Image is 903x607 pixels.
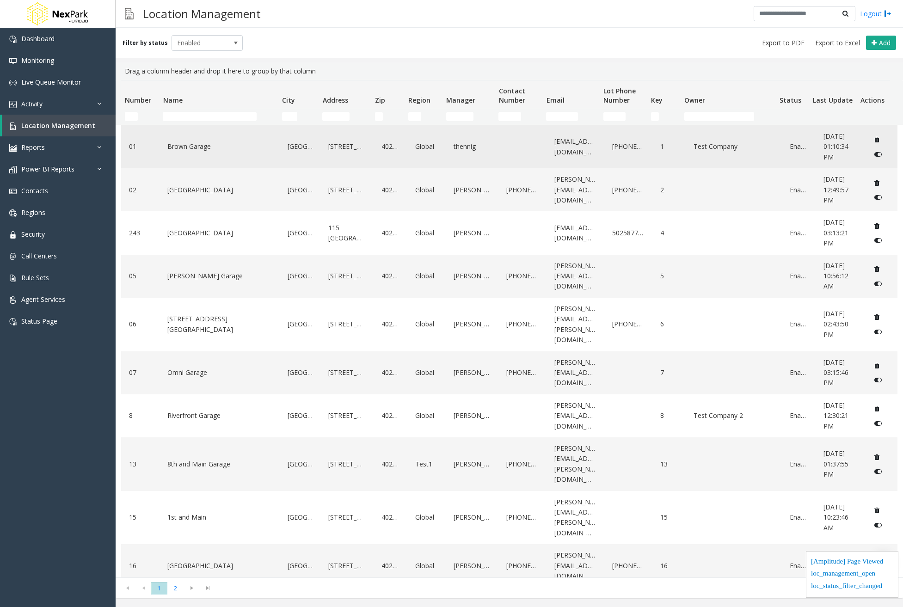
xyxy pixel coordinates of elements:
[869,373,886,387] button: Disable
[123,39,168,47] label: Filter by status
[504,183,541,197] a: [PHONE_NUMBER]
[823,132,848,161] span: [DATE] 01:10:34 PM
[823,358,848,387] span: [DATE] 03:15:46 PM
[504,558,541,573] a: [PHONE_NUMBER]
[823,175,848,204] span: [DATE] 12:49:57 PM
[821,215,858,251] a: [DATE] 03:13:21 PM
[326,221,368,246] a: 115 [GEOGRAPHIC_DATA]
[821,258,858,294] a: [DATE] 10:56:12 AM
[326,183,368,197] a: [STREET_ADDRESS]
[869,503,884,518] button: Delete
[125,96,151,104] span: Number
[184,582,200,595] span: Go to the next page
[451,183,493,197] a: [PERSON_NAME]
[163,112,257,121] input: Name Filter
[821,172,858,208] a: [DATE] 12:49:57 PM
[379,269,402,283] a: 40202
[221,584,894,592] kendo-pager-info: 1 - 20 of 21 items
[21,317,57,325] span: Status Page
[787,365,810,380] a: Enabled
[127,510,154,525] a: 15
[408,112,421,121] input: Region Filter
[658,183,681,197] a: 2
[379,510,402,525] a: 40202
[821,500,858,535] a: [DATE] 10:23:46 AM
[125,112,138,121] input: Number Filter
[9,36,17,43] img: 'icon'
[138,2,265,25] h3: Location Management
[185,584,198,592] span: Go to the next page
[202,584,214,592] span: Go to the last page
[379,408,402,423] a: 40202
[658,510,681,525] a: 15
[869,219,884,233] button: Delete
[658,269,681,283] a: 5
[552,134,599,159] a: [EMAIL_ADDRESS][DOMAIN_NAME]
[857,80,890,108] th: Actions
[451,365,493,380] a: [PERSON_NAME]
[121,62,897,80] div: Drag a column header and drop it here to group by that column
[9,166,17,173] img: 'icon'
[165,183,274,197] a: [GEOGRAPHIC_DATA]
[165,558,274,573] a: [GEOGRAPHIC_DATA]
[758,37,808,49] button: Export to PDF
[787,408,810,423] a: Enabled
[326,558,368,573] a: [STREET_ADDRESS]
[127,408,154,423] a: 8
[9,253,17,260] img: 'icon'
[884,9,891,18] img: logout
[776,108,809,125] td: Status Filter
[821,398,858,434] a: [DATE] 12:30:21 PM
[413,365,440,380] a: Global
[326,269,368,283] a: [STREET_ADDRESS]
[125,2,134,25] img: pageIcon
[603,112,626,121] input: Lot Phone Number Filter
[9,318,17,325] img: 'icon'
[658,457,681,472] a: 13
[379,226,402,240] a: 40202
[787,558,810,573] a: Enabled
[681,108,776,125] td: Owner Filter
[811,568,893,581] div: loc_management_open
[647,108,681,125] td: Key Filter
[127,269,154,283] a: 05
[379,317,402,331] a: 40202
[776,80,809,108] th: Status
[21,165,74,173] span: Power BI Reports
[127,139,154,154] a: 01
[869,325,886,339] button: Disable
[9,209,17,217] img: 'icon'
[552,172,599,208] a: [PERSON_NAME][EMAIL_ADDRESS][DOMAIN_NAME]
[869,190,886,205] button: Disable
[413,317,440,331] a: Global
[610,226,647,240] a: 5025877275
[127,365,154,380] a: 07
[787,510,810,525] a: Enabled
[762,38,805,48] span: Export to PDF
[413,269,440,283] a: Global
[9,57,17,65] img: 'icon'
[371,108,405,125] td: Zip Filter
[552,355,599,391] a: [PERSON_NAME][EMAIL_ADDRESS][DOMAIN_NAME]
[121,108,159,125] td: Number Filter
[165,457,274,472] a: 8th and Main Garage
[869,147,886,162] button: Disable
[651,112,659,121] input: Key Filter
[815,38,860,48] span: Export to Excel
[375,96,385,104] span: Zip
[285,408,315,423] a: [GEOGRAPHIC_DATA]
[821,307,858,342] a: [DATE] 02:43:50 PM
[879,38,891,47] span: Add
[451,317,493,331] a: [PERSON_NAME]
[165,365,274,380] a: Omni Garage
[127,317,154,331] a: 06
[869,517,886,532] button: Disable
[823,309,848,339] span: [DATE] 02:43:50 PM
[326,139,368,154] a: [STREET_ADDRESS]
[408,96,430,104] span: Region
[504,269,541,283] a: [PHONE_NUMBER]
[787,457,810,472] a: Enabled
[691,139,776,154] a: Test Company
[165,139,274,154] a: Brown Garage
[278,108,319,125] td: City Filter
